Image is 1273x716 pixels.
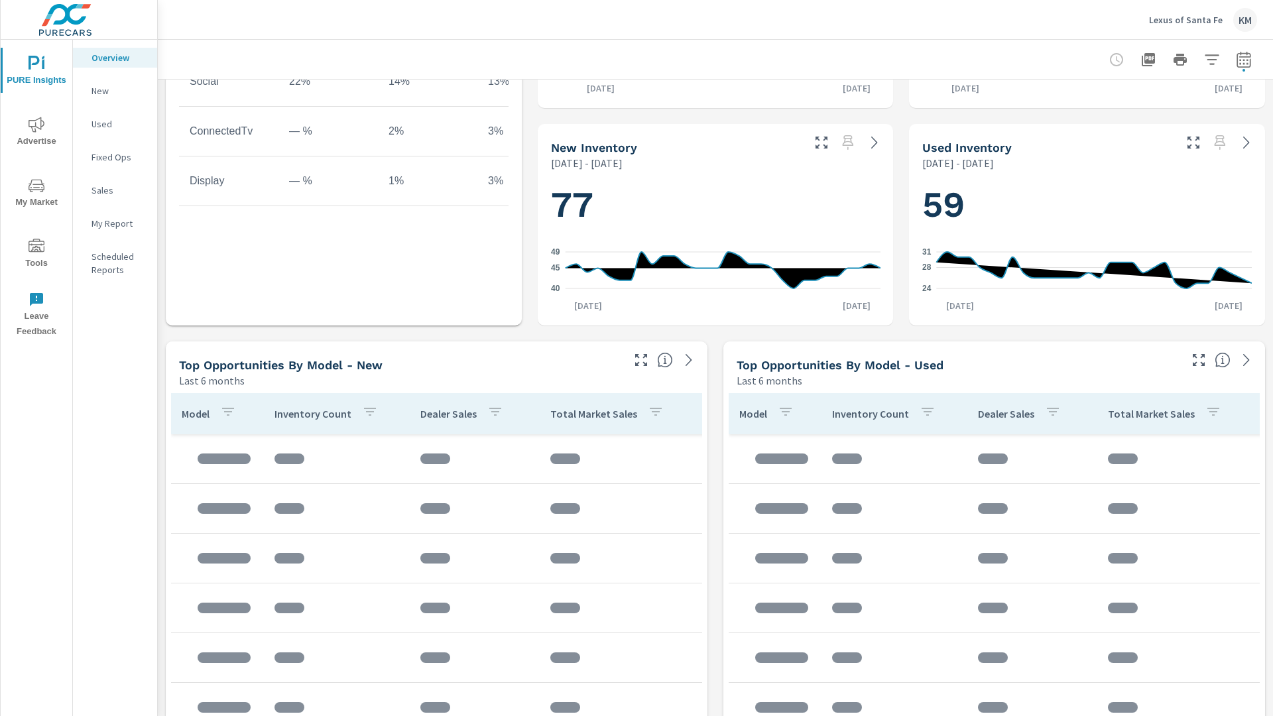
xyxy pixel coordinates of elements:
[274,407,351,420] p: Inventory Count
[179,115,278,148] td: ConnectedTv
[91,184,147,197] p: Sales
[182,407,210,420] p: Model
[978,407,1034,420] p: Dealer Sales
[657,352,673,368] span: Find the biggest opportunities within your model lineup by seeing how each model is selling in yo...
[551,182,880,227] h1: 77
[91,217,147,230] p: My Report
[922,182,1252,227] h1: 59
[179,164,278,198] td: Display
[5,117,68,149] span: Advertise
[1108,407,1195,420] p: Total Market Sales
[5,239,68,271] span: Tools
[1149,14,1223,26] p: Lexus of Santa Fe
[922,141,1012,154] h5: Used Inventory
[678,349,699,371] a: See more details in report
[278,65,378,98] td: 22%
[577,82,624,95] p: [DATE]
[1205,299,1252,312] p: [DATE]
[1199,46,1225,73] button: Apply Filters
[278,164,378,198] td: — %
[378,164,477,198] td: 1%
[811,132,832,153] button: Make Fullscreen
[833,299,880,312] p: [DATE]
[1135,46,1162,73] button: "Export Report to PDF"
[73,147,157,167] div: Fixed Ops
[1205,82,1252,95] p: [DATE]
[922,263,932,272] text: 28
[737,373,802,388] p: Last 6 months
[833,82,880,95] p: [DATE]
[631,349,652,371] button: Make Fullscreen
[477,115,577,148] td: 3%
[922,247,932,257] text: 31
[420,407,477,420] p: Dealer Sales
[832,407,909,420] p: Inventory Count
[551,247,560,257] text: 49
[551,155,623,171] p: [DATE] - [DATE]
[737,358,943,372] h5: Top Opportunities by Model - Used
[1215,352,1231,368] span: Find the biggest opportunities within your model lineup by seeing how each model is selling in yo...
[91,84,147,97] p: New
[551,284,560,293] text: 40
[551,141,637,154] h5: New Inventory
[179,373,245,388] p: Last 6 months
[179,358,383,372] h5: Top Opportunities by Model - New
[179,65,278,98] td: Social
[91,150,147,164] p: Fixed Ops
[73,213,157,233] div: My Report
[91,117,147,131] p: Used
[73,247,157,280] div: Scheduled Reports
[5,56,68,88] span: PURE Insights
[837,132,859,153] span: Select a preset date range to save this widget
[73,114,157,134] div: Used
[73,81,157,101] div: New
[73,48,157,68] div: Overview
[1183,132,1204,153] button: Make Fullscreen
[477,65,577,98] td: 13%
[278,115,378,148] td: — %
[91,250,147,276] p: Scheduled Reports
[73,180,157,200] div: Sales
[477,164,577,198] td: 3%
[5,292,68,339] span: Leave Feedback
[1233,8,1257,32] div: KM
[1209,132,1231,153] span: Select a preset date range to save this widget
[1231,46,1257,73] button: Select Date Range
[550,407,637,420] p: Total Market Sales
[922,284,932,293] text: 24
[565,299,611,312] p: [DATE]
[922,155,994,171] p: [DATE] - [DATE]
[864,132,885,153] a: See more details in report
[942,82,989,95] p: [DATE]
[937,299,983,312] p: [DATE]
[91,51,147,64] p: Overview
[739,407,767,420] p: Model
[1236,132,1257,153] a: See more details in report
[378,115,477,148] td: 2%
[1167,46,1193,73] button: Print Report
[1188,349,1209,371] button: Make Fullscreen
[1,40,72,345] div: nav menu
[5,178,68,210] span: My Market
[378,65,477,98] td: 14%
[551,263,560,272] text: 45
[1236,349,1257,371] a: See more details in report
